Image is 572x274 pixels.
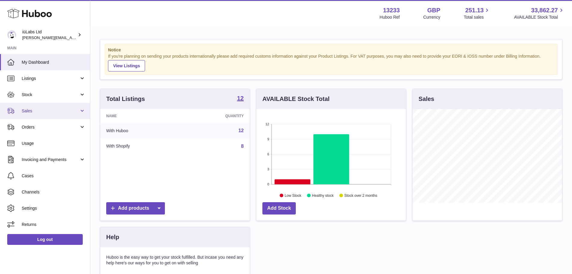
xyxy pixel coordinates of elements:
text: 0 [267,182,269,186]
div: Currency [423,14,441,20]
text: 12 [265,122,269,126]
span: Listings [22,76,79,81]
span: Total sales [464,14,490,20]
text: Stock over 2 months [344,193,377,197]
h3: Sales [419,95,434,103]
th: Quantity [181,109,250,123]
strong: 12 [237,95,244,101]
span: 251.13 [465,6,484,14]
div: iüLabs Ltd [22,29,76,41]
text: 9 [267,137,269,141]
span: Usage [22,141,85,146]
h3: Help [106,233,119,241]
text: 3 [267,167,269,171]
a: Add Stock [262,202,296,215]
text: Low Stock [285,193,301,197]
a: View Listings [108,60,145,72]
span: Sales [22,108,79,114]
text: 6 [267,152,269,156]
a: 12 [238,128,244,133]
span: Invoicing and Payments [22,157,79,163]
span: Channels [22,189,85,195]
div: Huboo Ref [380,14,400,20]
h3: AVAILABLE Stock Total [262,95,329,103]
span: Returns [22,222,85,227]
span: Cases [22,173,85,179]
span: Orders [22,124,79,130]
th: Name [100,109,181,123]
div: If you're planning on sending your products internationally please add required customs informati... [108,53,554,72]
strong: GBP [427,6,440,14]
span: Stock [22,92,79,98]
a: 251.13 Total sales [464,6,490,20]
img: annunziata@iulabs.co [7,30,16,39]
span: 33,862.27 [531,6,558,14]
td: With Huboo [100,123,181,139]
strong: Notice [108,47,554,53]
a: 12 [237,95,244,102]
a: 33,862.27 AVAILABLE Stock Total [514,6,565,20]
span: AVAILABLE Stock Total [514,14,565,20]
a: Add products [106,202,165,215]
strong: 13233 [383,6,400,14]
text: Healthy stock [312,193,334,197]
span: My Dashboard [22,59,85,65]
a: Log out [7,234,83,245]
p: Huboo is the easy way to get your stock fulfilled. But incase you need any help here's our ways f... [106,254,244,266]
td: With Shopify [100,139,181,154]
span: Settings [22,205,85,211]
a: 8 [241,144,244,149]
h3: Total Listings [106,95,145,103]
span: [PERSON_NAME][EMAIL_ADDRESS][DOMAIN_NAME] [22,35,121,40]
